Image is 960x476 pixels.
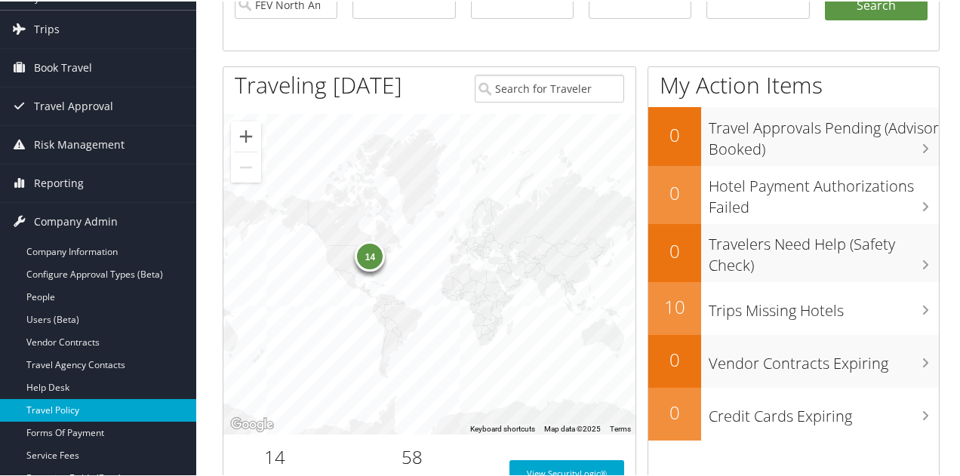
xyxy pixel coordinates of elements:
[34,48,92,85] span: Book Travel
[709,344,939,373] h3: Vendor Contracts Expiring
[34,124,125,162] span: Risk Management
[709,291,939,320] h3: Trips Missing Hotels
[34,201,118,239] span: Company Admin
[470,422,535,433] button: Keyboard shortcuts
[34,163,84,201] span: Reporting
[544,423,601,431] span: Map data ©2025
[475,73,623,101] input: Search for Traveler
[709,397,939,425] h3: Credit Cards Expiring
[648,121,701,146] h2: 0
[610,423,631,431] a: Terms (opens in new tab)
[648,345,701,371] h2: 0
[355,239,385,269] div: 14
[34,9,60,47] span: Trips
[648,398,701,424] h2: 0
[231,120,261,150] button: Zoom in
[648,237,701,263] h2: 0
[227,413,277,433] a: Open this area in Google Maps (opens a new window)
[235,443,315,468] h2: 14
[648,223,939,281] a: 0Travelers Need Help (Safety Check)
[648,106,939,164] a: 0Travel Approvals Pending (Advisor Booked)
[709,109,939,158] h3: Travel Approvals Pending (Advisor Booked)
[648,333,939,386] a: 0Vendor Contracts Expiring
[227,413,277,433] img: Google
[648,68,939,100] h1: My Action Items
[648,293,701,318] h2: 10
[648,164,939,223] a: 0Hotel Payment Authorizations Failed
[648,281,939,333] a: 10Trips Missing Hotels
[231,151,261,181] button: Zoom out
[235,68,402,100] h1: Traveling [DATE]
[648,179,701,204] h2: 0
[709,225,939,275] h3: Travelers Need Help (Safety Check)
[648,386,939,439] a: 0Credit Cards Expiring
[709,167,939,217] h3: Hotel Payment Authorizations Failed
[337,443,486,468] h2: 58
[34,86,113,124] span: Travel Approval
